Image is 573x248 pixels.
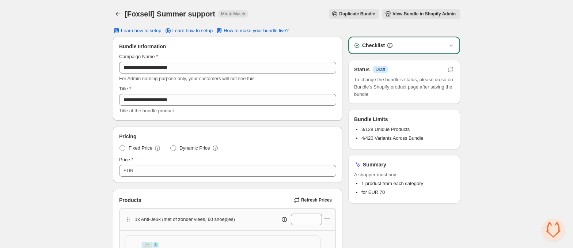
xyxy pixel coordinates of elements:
h3: Bundle Limits [354,116,388,123]
span: Refresh Prices [301,197,332,203]
span: For Admin naming purpose only, your customers will not see this [119,76,254,81]
h3: Summary [363,161,386,168]
label: Title [119,85,131,93]
span: Title of the bundle product [119,108,174,113]
h1: [Foxsell] Summer support [125,10,215,18]
span: How to make your bundle live? [224,28,289,34]
label: Price [119,156,133,164]
a: Open chat [542,219,564,241]
span: Draft [376,67,385,72]
span: Fixed Price [129,144,152,152]
button: Refresh Prices [291,195,336,205]
h3: Status [354,66,370,73]
span: 3/128 Unique Products [361,127,410,132]
div: EUR [124,167,133,174]
span: Learn how to setup [121,28,162,34]
li: for EUR 70 [361,189,454,196]
button: How to make your bundle live? [211,26,293,36]
span: To change the bundle's status, please do so on Bundle's Shopify product page after saving the bundle [354,76,454,98]
span: Bundle Information [119,43,166,50]
span: Dynamic Price [179,144,210,152]
label: Campaign Name [119,53,158,60]
h3: Checklist [362,42,385,49]
span: Learn how to setup [172,28,213,34]
span: Products [119,196,141,204]
button: Back [113,9,123,19]
span: Mix & Match [221,11,245,17]
span: View Bundle in Shopify Admin [392,11,456,17]
p: 1x Anti-Jeuk (met of zonder vlees, 60 snoepjes) [135,216,235,223]
a: Learn how to setup [160,26,217,36]
span: Duplicate Bundle [339,11,375,17]
button: Duplicate Bundle [329,9,379,19]
span: A shopper must buy [354,171,454,179]
span: 4/420 Variants Across Bundle [361,135,424,141]
button: View Bundle in Shopify Admin [382,9,460,19]
li: 1 product from each category [361,180,454,187]
button: Learn how to setup [109,26,166,36]
span: Pricing [119,133,136,140]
